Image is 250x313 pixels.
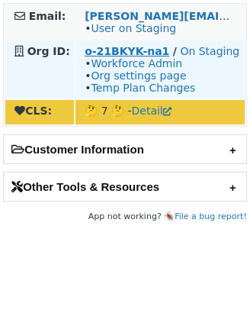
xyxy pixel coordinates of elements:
[4,135,246,163] h2: Customer Information
[175,211,247,221] a: File a bug report!
[91,22,176,34] a: User on Staging
[4,173,246,201] h2: Other Tools & Resources
[173,45,177,57] strong: /
[91,69,186,82] a: Org settings page
[91,57,182,69] a: Workforce Admin
[75,100,245,124] td: 🤔 7 🤔 -
[132,105,171,117] a: Detail
[85,22,176,34] span: •
[85,45,169,57] a: o-21BKYK-na1
[180,45,239,57] a: On Staging
[85,57,195,94] span: • • •
[91,82,195,94] a: Temp Plan Changes
[14,105,52,117] strong: CLS:
[3,209,247,224] footer: App not working? 🪳
[29,10,66,22] strong: Email:
[27,45,70,57] strong: Org ID:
